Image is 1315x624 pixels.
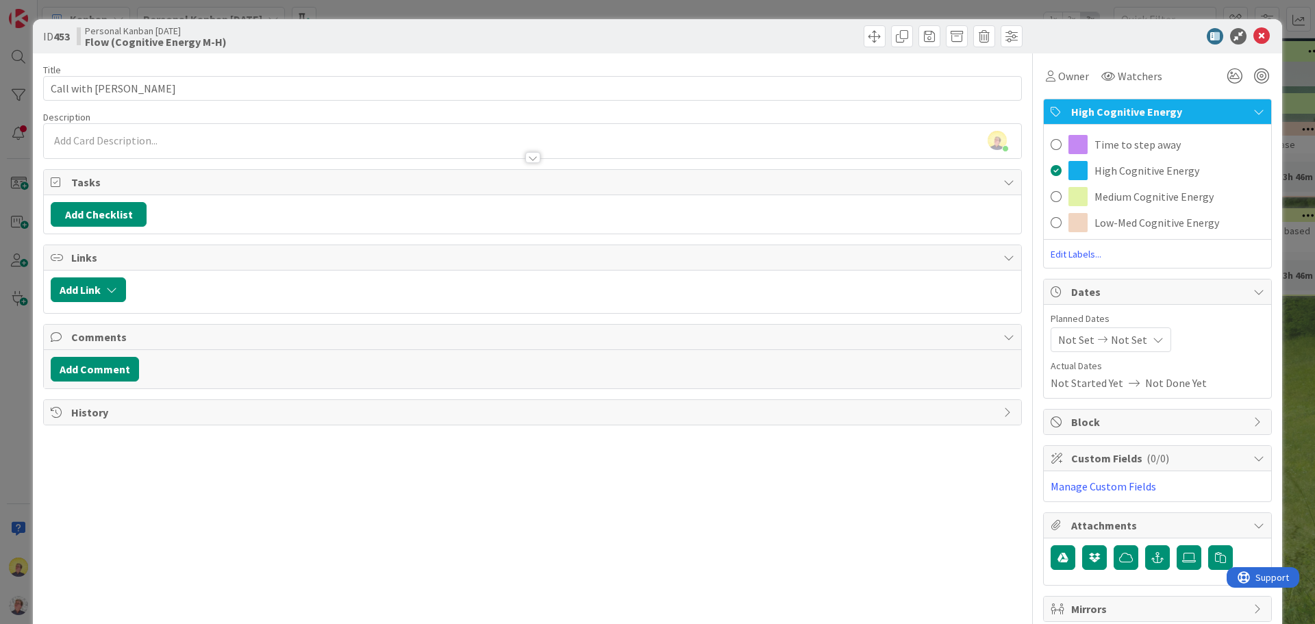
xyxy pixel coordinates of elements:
span: History [71,404,997,421]
span: Not Set [1111,332,1147,348]
span: Tasks [71,174,997,190]
span: Links [71,249,997,266]
span: Not Started Yet [1051,375,1123,391]
button: Add Comment [51,357,139,382]
span: Dates [1071,284,1247,300]
span: Actual Dates [1051,359,1264,373]
img: nKUMuoDhFNTCsnC9MIPQkgZgJ2SORMcs.jpeg [988,131,1007,150]
span: Comments [71,329,997,345]
span: ( 0/0 ) [1147,451,1169,465]
span: Custom Fields [1071,450,1247,466]
label: Title [43,64,61,76]
span: Support [29,2,62,18]
a: Manage Custom Fields [1051,479,1156,493]
span: High Cognitive Energy [1071,103,1247,120]
button: Add Link [51,277,126,302]
span: High Cognitive Energy [1094,162,1199,179]
span: Block [1071,414,1247,430]
span: Description [43,111,90,123]
span: Time to step away [1094,136,1181,153]
span: Medium Cognitive Energy [1094,188,1214,205]
span: Personal Kanban [DATE] [85,25,227,36]
span: Not Done Yet [1145,375,1207,391]
input: type card name here... [43,76,1022,101]
span: Planned Dates [1051,312,1264,326]
span: Mirrors [1071,601,1247,617]
span: Attachments [1071,517,1247,534]
span: Not Set [1058,332,1094,348]
span: ID [43,28,70,45]
button: Add Checklist [51,202,147,227]
b: 453 [53,29,70,43]
b: Flow (Cognitive Energy M-H) [85,36,227,47]
span: Owner [1058,68,1089,84]
span: Edit Labels... [1044,247,1271,261]
span: Watchers [1118,68,1162,84]
span: Low-Med Cognitive Energy [1094,214,1219,231]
